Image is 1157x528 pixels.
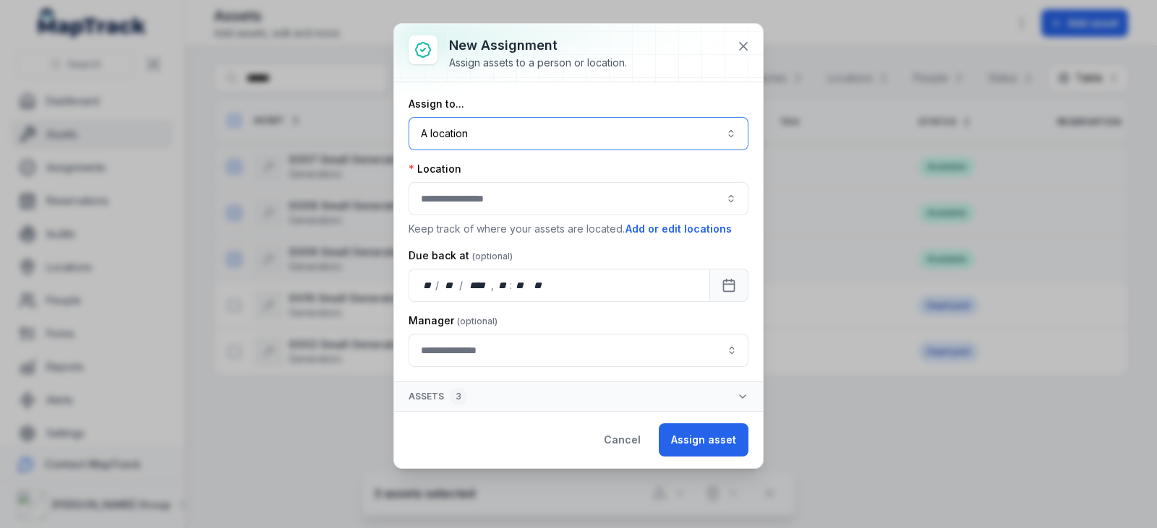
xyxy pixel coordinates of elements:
[449,56,627,70] div: Assign assets to a person or location.
[409,162,461,176] label: Location
[592,423,653,456] button: Cancel
[464,278,491,293] div: year,
[459,278,464,293] div: /
[513,278,528,293] div: minute,
[625,221,733,237] button: Add or edit locations
[409,313,498,328] label: Manager
[409,388,467,405] span: Assets
[495,278,510,293] div: hour,
[450,388,467,405] div: 3
[659,423,748,456] button: Assign asset
[491,278,495,293] div: ,
[531,278,547,293] div: am/pm,
[449,35,627,56] h3: New assignment
[421,278,435,293] div: day,
[409,334,748,367] input: assignment-add:cf[907ad3fd-eed4-49d8-ad84-d22efbadc5a5]-label
[409,97,464,111] label: Assign to...
[394,382,763,411] button: Assets3
[409,221,748,237] p: Keep track of where your assets are located.
[440,278,460,293] div: month,
[409,248,513,263] label: Due back at
[510,278,513,293] div: :
[435,278,440,293] div: /
[709,269,748,302] button: Calendar
[409,117,748,150] button: A location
